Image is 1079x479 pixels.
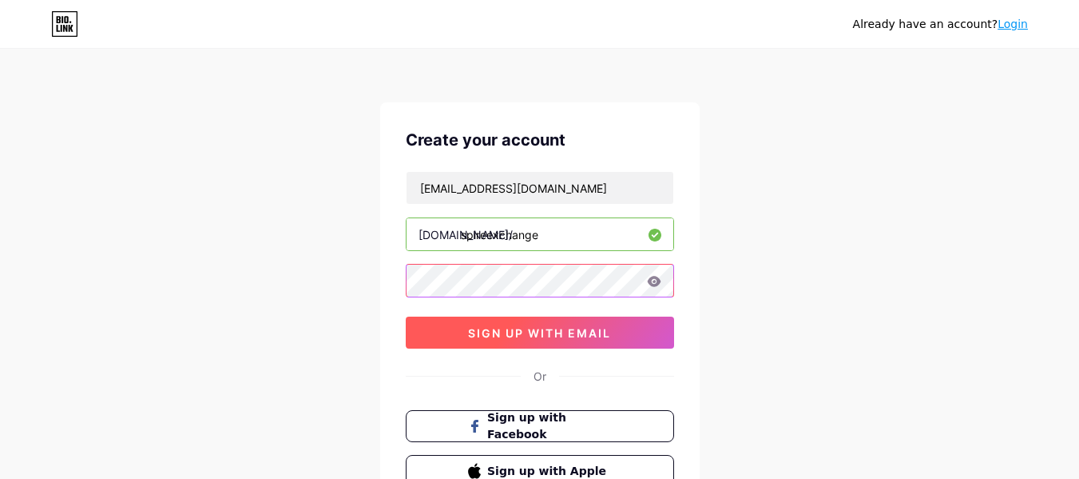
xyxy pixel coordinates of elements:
[406,128,674,152] div: Create your account
[998,18,1028,30] a: Login
[407,172,673,204] input: Email
[419,226,513,243] div: [DOMAIN_NAME]/
[406,317,674,349] button: sign up with email
[853,16,1028,33] div: Already have an account?
[468,326,611,340] span: sign up with email
[407,218,673,250] input: username
[406,410,674,442] button: Sign up with Facebook
[534,368,546,385] div: Or
[487,409,611,443] span: Sign up with Facebook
